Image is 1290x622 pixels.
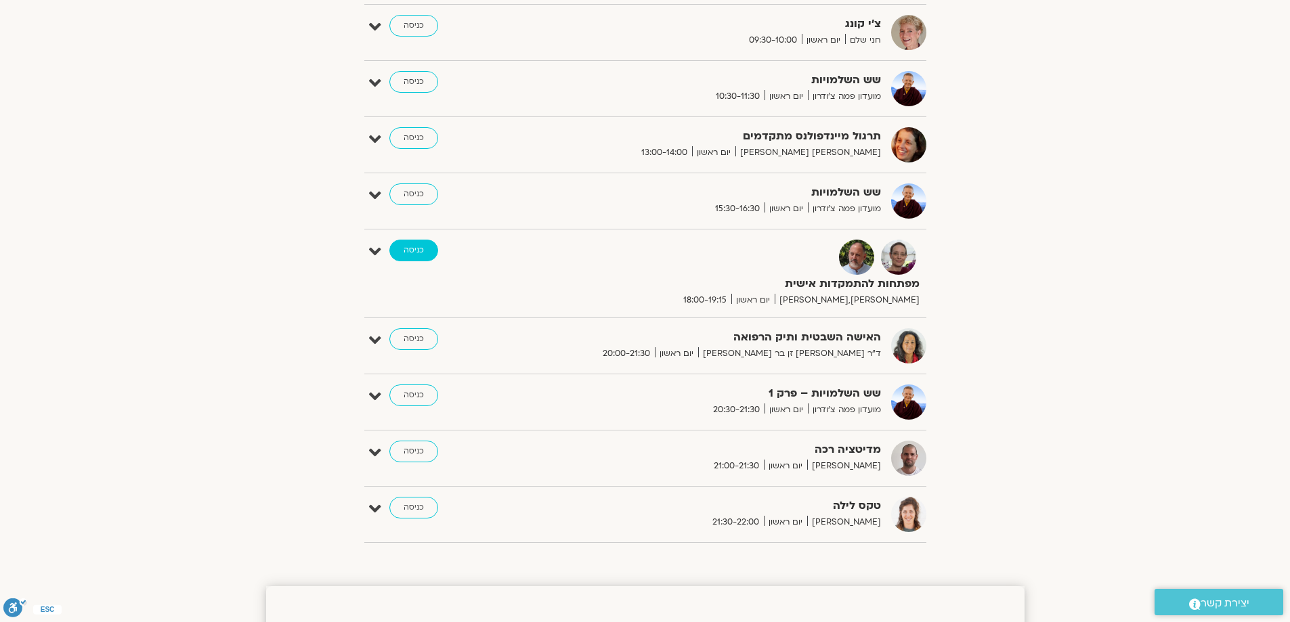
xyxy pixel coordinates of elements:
[549,328,881,347] strong: האישה השבטית ותיק הרפואה
[802,33,845,47] span: יום ראשון
[708,515,764,529] span: 21:30-22:00
[764,515,807,529] span: יום ראשון
[775,293,920,307] span: [PERSON_NAME],[PERSON_NAME]
[637,146,692,160] span: 13:00-14:00
[1201,594,1249,613] span: יצירת קשר
[711,89,765,104] span: 10:30-11:30
[549,497,881,515] strong: טקס לילה
[389,127,438,149] a: כניסה
[549,71,881,89] strong: שש השלמויות
[679,293,731,307] span: 18:00-19:15
[549,384,881,403] strong: שש השלמויות – פרק 1
[389,183,438,205] a: כניסה
[764,459,807,473] span: יום ראשון
[709,459,764,473] span: 21:00-21:30
[807,515,881,529] span: [PERSON_NAME]
[389,497,438,518] a: כניסה
[765,89,808,104] span: יום ראשון
[389,240,438,261] a: כניסה
[588,275,920,293] strong: מפתחות להתמקדות אישית
[389,328,438,350] a: כניסה
[655,347,698,361] span: יום ראשון
[549,183,881,202] strong: שש השלמויות
[807,459,881,473] span: [PERSON_NAME]
[808,403,881,417] span: מועדון פמה צ'ודרון
[549,441,881,459] strong: מדיטציה רכה
[549,127,881,146] strong: תרגול מיינדפולנס מתקדמים
[731,293,775,307] span: יום ראשון
[765,403,808,417] span: יום ראשון
[1155,589,1283,615] a: יצירת קשר
[808,89,881,104] span: מועדון פמה צ'ודרון
[549,15,881,33] strong: צ'י קונג
[808,202,881,216] span: מועדון פמה צ'ודרון
[765,202,808,216] span: יום ראשון
[389,384,438,406] a: כניסה
[744,33,802,47] span: 09:30-10:00
[698,347,881,361] span: ד״ר [PERSON_NAME] זן בר [PERSON_NAME]
[389,71,438,93] a: כניסה
[598,347,655,361] span: 20:00-21:30
[389,441,438,462] a: כניסה
[708,403,765,417] span: 20:30-21:30
[845,33,881,47] span: חני שלם
[735,146,881,160] span: [PERSON_NAME] [PERSON_NAME]
[692,146,735,160] span: יום ראשון
[710,202,765,216] span: 15:30-16:30
[389,15,438,37] a: כניסה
